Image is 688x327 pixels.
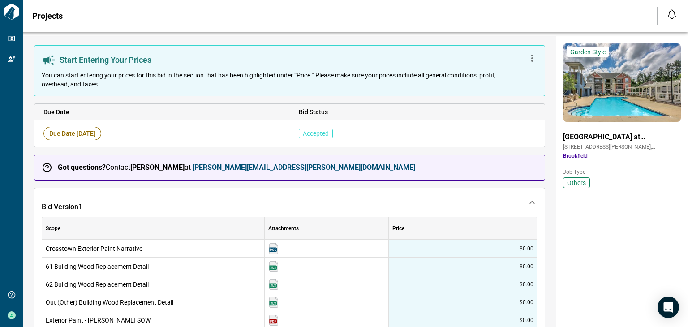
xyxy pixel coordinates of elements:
[193,163,415,172] a: [PERSON_NAME][EMAIL_ADDRESS][PERSON_NAME][DOMAIN_NAME]
[520,317,533,324] span: $0.00
[389,217,537,240] div: Price
[46,217,60,240] div: Scope
[563,168,681,176] span: Job Type
[34,188,545,217] div: Bid Version1
[268,297,279,308] img: Out Buildings Wood Replacement.xlsx
[299,129,333,138] span: Accepted
[570,48,606,56] span: Garden Style
[42,202,82,211] span: Bid Version 1
[520,281,533,288] span: $0.00
[268,243,279,254] img: Crosstown at Chapel Hill Ext. Paint Narrative.docx
[42,217,265,240] div: Scope
[42,71,523,89] span: You can start entering your prices for this bid in the section that has been highlighted under “P...
[520,263,533,270] span: $0.00
[665,7,679,22] button: Open notification feed
[130,163,185,172] strong: [PERSON_NAME]
[392,217,404,240] div: Price
[523,53,537,67] button: more
[520,299,533,306] span: $0.00
[46,280,261,289] span: 62 Building Wood Replacement Detail
[268,315,279,326] img: SW Paint Specification - Crosstown at Chapel Hill.pdf
[46,316,261,325] span: Exterior Paint - [PERSON_NAME] SOW
[268,279,279,290] img: Buildings 62 Wood Replacement.xlsx
[46,262,261,271] span: 61 Building Wood Replacement Detail
[43,108,281,116] span: Due Date
[567,178,586,187] span: Others
[563,152,681,159] span: Brookfield
[60,56,151,65] span: Start Entering Your Prices
[32,12,63,21] span: Projects
[299,108,536,116] span: Bid Status
[58,163,106,172] strong: Got questions?
[46,244,261,253] span: Crosstown Exterior Paint Narrative
[268,261,279,272] img: Buildings 61 Wood Replacement.xlsx
[563,143,681,151] span: [STREET_ADDRESS][PERSON_NAME] , [GEOGRAPHIC_DATA] , NC
[58,163,415,172] span: Contact at
[43,127,101,140] span: Due Date [DATE]
[658,297,679,318] div: Open Intercom Messenger
[268,225,299,232] span: Attachments
[563,133,681,142] span: [GEOGRAPHIC_DATA] at [GEOGRAPHIC_DATA]
[563,43,681,122] img: property-asset
[520,245,533,252] span: $0.00
[46,298,261,307] span: Out (Other) Building Wood Replacement Detail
